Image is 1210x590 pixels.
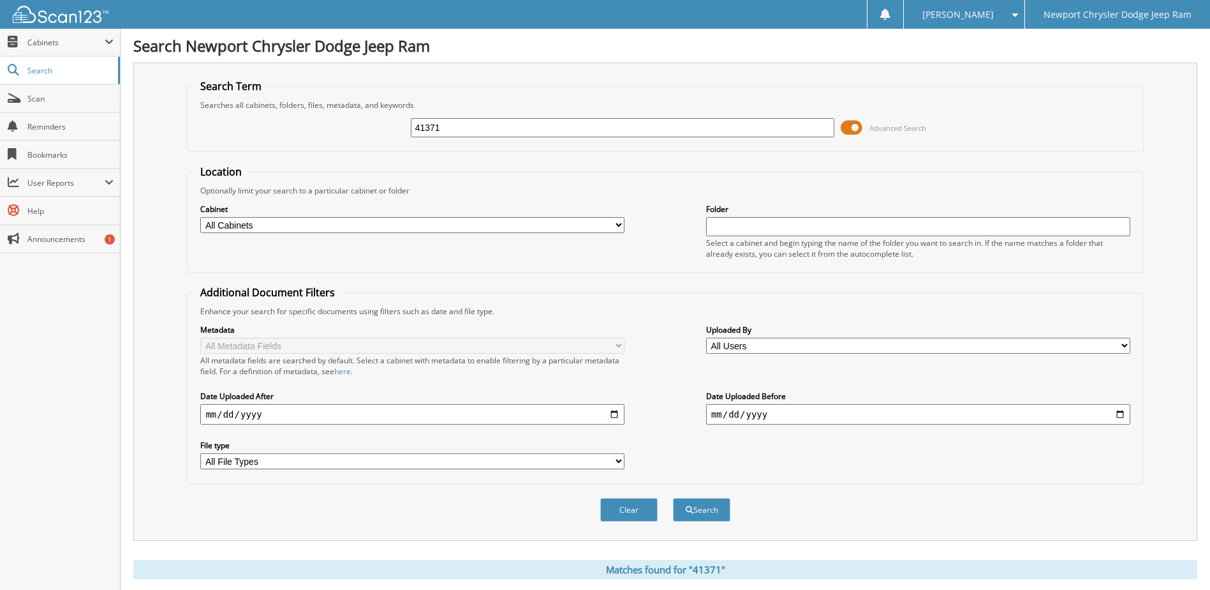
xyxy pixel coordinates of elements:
[194,100,1136,110] div: Searches all cabinets, folders, files, metadata, and keywords
[200,204,624,215] label: Cabinet
[706,404,1130,425] input: end
[194,165,248,179] legend: Location
[27,149,114,160] span: Bookmarks
[706,238,1130,259] div: Select a cabinet and begin typing the name of the folder you want to search in. If the name match...
[1044,11,1192,19] span: Newport Chrysler Dodge Jeep Ram
[133,35,1197,56] h1: Search Newport Chrysler Dodge Jeep Ram
[27,65,112,76] span: Search
[334,366,351,377] a: here
[673,498,730,522] button: Search
[27,206,114,216] span: Help
[105,234,115,245] div: 1
[194,79,268,93] legend: Search Term
[27,37,105,48] span: Cabinets
[27,178,105,188] span: User Reports
[200,440,624,451] label: File type
[194,185,1136,196] div: Optionally limit your search to a particular cabinet or folder
[200,355,624,377] div: All metadata fields are searched by default. Select a cabinet with metadata to enable filtering b...
[27,121,114,132] span: Reminders
[600,498,658,522] button: Clear
[27,93,114,104] span: Scan
[194,285,341,299] legend: Additional Document Filters
[200,404,624,425] input: start
[13,6,108,23] img: scan123-logo-white.svg
[200,324,624,335] label: Metadata
[200,391,624,402] label: Date Uploaded After
[133,560,1197,579] div: Matches found for "41371"
[27,234,114,245] span: Announcements
[194,306,1136,317] div: Enhance your search for specific documents using filters such as date and file type.
[922,11,994,19] span: [PERSON_NAME]
[706,391,1130,402] label: Date Uploaded Before
[869,123,926,133] span: Advanced Search
[706,324,1130,335] label: Uploaded By
[706,204,1130,215] label: Folder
